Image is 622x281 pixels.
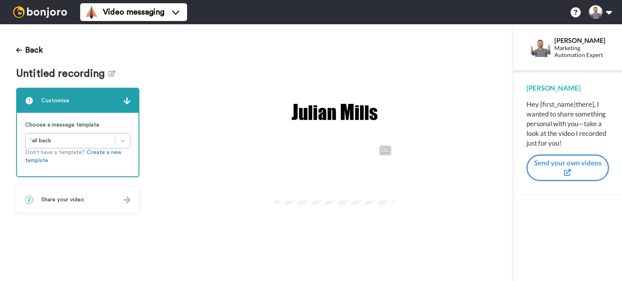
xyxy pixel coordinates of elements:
[124,196,130,203] img: arrow.svg
[554,36,609,44] div: [PERSON_NAME]
[41,196,84,204] span: Share your video
[16,40,43,60] button: Back
[300,184,314,194] span: 0:39
[103,6,164,18] span: Video messaging
[124,97,130,104] img: arrow.svg
[526,99,609,148] div: Hey {first_name|there}, I wanted to share something personal with you—take a look at the video I ...
[380,146,390,154] div: CC
[16,68,109,80] span: Untitled recording
[295,184,298,194] span: /
[25,150,121,163] a: Create a new template
[25,121,130,129] p: Choose a message template
[25,97,33,105] span: 1
[380,185,388,193] img: Full screen
[85,6,98,19] img: vm-color.svg
[25,196,33,204] span: 2
[290,99,379,125] img: f8494b91-53e0-4db8-ac0e-ddbef9ae8874
[10,6,70,18] img: bj-logo-header-white.svg
[526,83,609,93] div: [PERSON_NAME]
[41,97,69,105] span: Customise
[531,38,550,57] img: Profile Image
[526,154,609,182] button: Send your own videos
[25,148,130,165] p: Don’t have a template?
[16,187,139,213] div: 2Share your video
[279,184,294,194] span: 0:03
[554,45,609,59] div: Marketing Automation Expert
